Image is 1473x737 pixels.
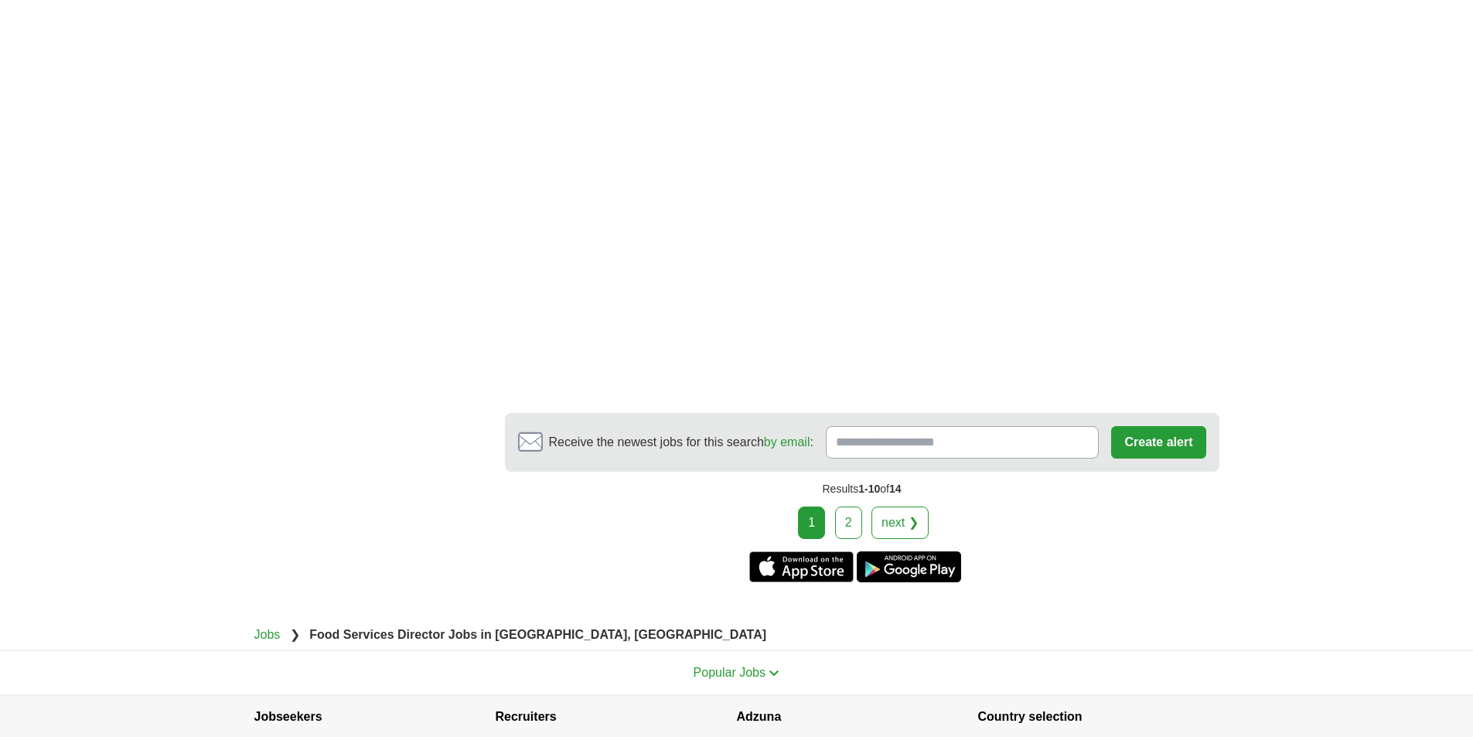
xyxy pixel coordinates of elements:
[290,628,300,641] span: ❯
[749,551,854,582] a: Get the iPhone app
[858,483,880,495] span: 1-10
[694,666,765,679] span: Popular Jobs
[871,507,929,539] a: next ❯
[889,483,902,495] span: 14
[764,435,810,449] a: by email
[857,551,961,582] a: Get the Android app
[1111,426,1205,459] button: Create alert
[549,433,813,452] span: Receive the newest jobs for this search :
[309,628,766,641] strong: Food Services Director Jobs in [GEOGRAPHIC_DATA], [GEOGRAPHIC_DATA]
[835,507,862,539] a: 2
[254,628,281,641] a: Jobs
[798,507,825,539] div: 1
[505,472,1219,507] div: Results of
[769,670,779,677] img: toggle icon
